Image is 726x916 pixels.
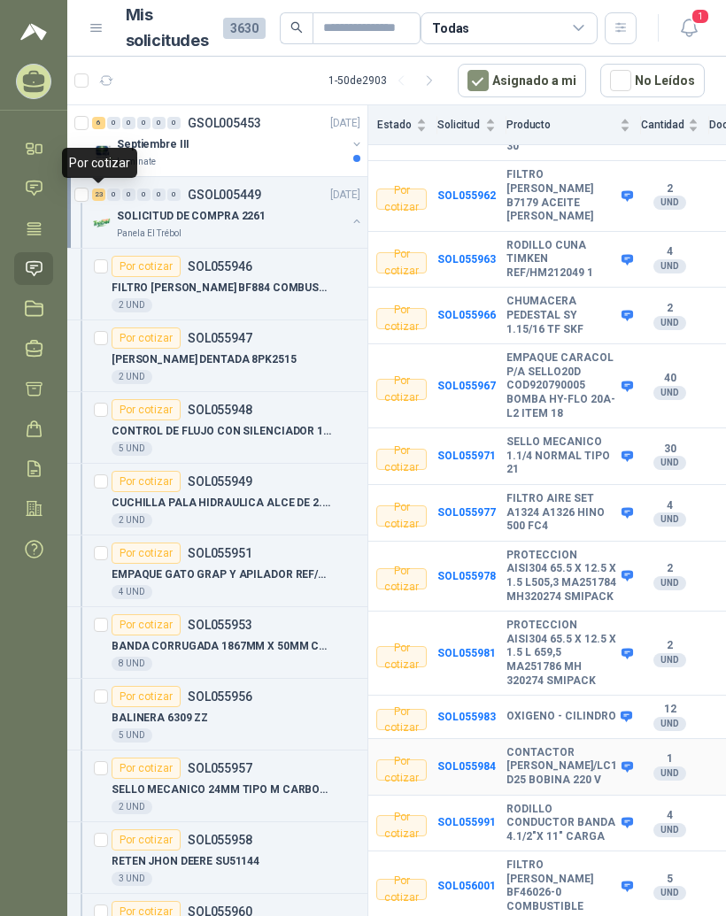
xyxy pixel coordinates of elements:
div: Por cotizar [112,758,181,779]
div: Por cotizar [376,252,427,273]
div: Por cotizar [376,879,427,900]
b: FILTRO [PERSON_NAME] B7179 ACEITE [PERSON_NAME] [506,168,617,223]
b: 40 [641,372,699,386]
p: [DATE] [330,187,360,204]
img: Logo peakr [20,21,47,42]
div: UND [653,823,686,837]
div: 3 UND [112,872,152,886]
div: Por cotizar [62,148,137,178]
p: SOL055949 [188,475,252,488]
div: Por cotizar [112,471,181,492]
div: 0 [137,117,151,129]
a: 6 0 0 0 0 0 GSOL005453[DATE] Company LogoSeptiembre IIILaminate [92,112,364,169]
p: GSOL005449 [188,189,261,201]
div: Por cotizar [376,815,427,836]
div: UND [653,717,686,731]
div: 1 - 50 de 2903 [328,66,444,95]
b: 5 [641,873,699,887]
div: UND [653,259,686,273]
span: 3630 [223,18,266,39]
div: 0 [152,117,166,129]
p: CONTROL DE FLUJO CON SILENCIADOR 1/4 [112,423,332,440]
span: Producto [506,119,616,131]
a: SOL055966 [437,309,496,321]
div: 0 [107,189,120,201]
div: 0 [122,117,135,129]
p: Panela El Trébol [117,227,181,241]
div: 8 UND [112,657,152,671]
div: 2 UND [112,800,152,814]
span: search [290,21,303,34]
a: SOL056001 [437,880,496,892]
a: Por cotizarSOL055948CONTROL DE FLUJO CON SILENCIADOR 1/45 UND [67,392,367,464]
b: 2 [641,182,699,196]
a: 23 0 0 0 0 0 GSOL005449[DATE] Company LogoSOLICITUD DE COMPRA 2261Panela El Trébol [92,184,364,241]
div: 0 [152,189,166,201]
b: 1 [641,752,699,766]
a: SOL055977 [437,506,496,519]
div: 4 UND [112,585,152,599]
p: [PERSON_NAME] DENTADA 8PK2515 [112,351,297,368]
th: Estado [376,105,437,145]
p: BANDA CORRUGADA 1867MM X 50MM CON GUIA [112,638,332,655]
button: 1 [673,12,705,44]
div: Por cotizar [112,399,181,420]
div: 2 UND [112,298,152,312]
div: 5 UND [112,442,152,456]
p: CUCHILLA PALA HIDRAULICA ALCE DE 2.50MT [112,495,332,512]
p: EMPAQUE GATO GRAP Y APILADOR REF/AH17645 [112,566,332,583]
b: 12 [641,703,699,717]
div: UND [653,766,686,781]
b: 2 [641,639,699,653]
div: Por cotizar [376,379,427,400]
p: BALINERA 6309 ZZ [112,710,208,727]
a: SOL055967 [437,380,496,392]
b: SOL055971 [437,450,496,462]
div: UND [653,576,686,590]
p: FILTRO [PERSON_NAME] BF884 COMBUSTIBLE [112,280,332,296]
div: 2 UND [112,513,152,527]
span: Cantidad [641,119,684,131]
div: UND [653,196,686,210]
span: Estado [376,119,413,131]
b: SELLO MECANICO 1.1/4 NORMAL TIPO 21 [506,435,617,477]
b: SOL055981 [437,647,496,659]
a: Por cotizarSOL055957SELLO MECANICO 24MM TIPO M CARBON [PERSON_NAME]2 UND [67,751,367,822]
p: Septiembre III [117,136,189,153]
h1: Mis solicitudes [126,3,209,54]
div: Por cotizar [376,646,427,667]
b: EMPAQUE CARACOL P/A SELLO20D COD920790005 BOMBA HY-FLO 20A-L2 ITEM 18 [506,351,617,420]
div: Por cotizar [112,614,181,635]
div: Por cotizar [112,327,181,349]
th: Cantidad [641,105,709,145]
div: Por cotizar [376,568,427,589]
b: FILTRO AIRE SET A1324 A1326 HINO 500 FC4 [506,492,617,534]
p: RETEN JHON DEERE SU51144 [112,853,259,870]
div: 0 [122,189,135,201]
b: CONTACTOR [PERSON_NAME]/LC1 D25 BOBINA 220 V [506,746,617,788]
div: Por cotizar [376,709,427,730]
b: OXIGENO - CILINDRO [506,710,616,724]
a: Por cotizarSOL055953BANDA CORRUGADA 1867MM X 50MM CON GUIA8 UND [67,607,367,679]
div: 0 [137,189,151,201]
a: SOL055984 [437,760,496,773]
div: Por cotizar [376,189,427,210]
a: Por cotizarSOL055951EMPAQUE GATO GRAP Y APILADOR REF/AH176454 UND [67,535,367,607]
span: 1 [691,8,710,25]
b: FILTRO [PERSON_NAME] BF46026-0 COMBUSTIBLE [506,858,617,913]
a: Por cotizarSOL055949CUCHILLA PALA HIDRAULICA ALCE DE 2.50MT2 UND [67,464,367,535]
div: UND [653,316,686,330]
a: SOL055978 [437,570,496,582]
div: 6 [92,117,105,129]
div: 23 [92,189,105,201]
p: SOL055958 [188,834,252,846]
button: No Leídos [600,64,705,97]
a: SOL055962 [437,189,496,202]
th: Producto [506,105,641,145]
